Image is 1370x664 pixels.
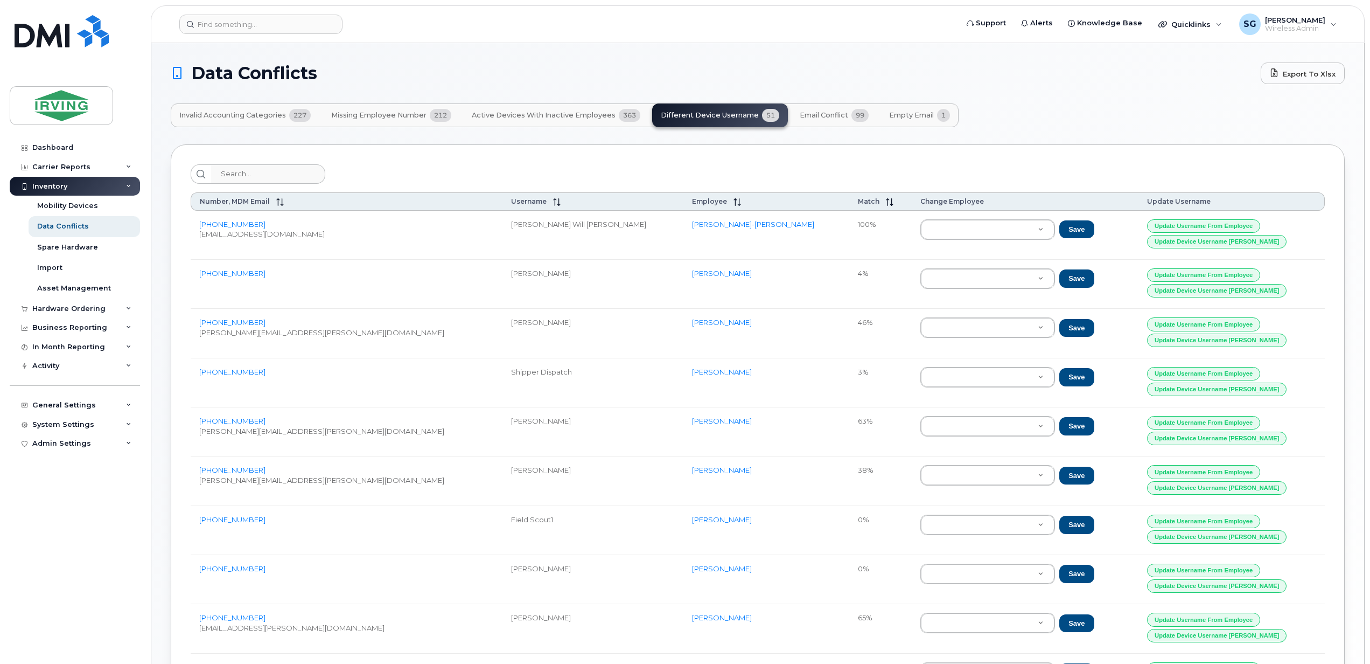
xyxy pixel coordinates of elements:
[1147,579,1287,593] button: Update Device Username [PERSON_NAME]
[851,109,869,122] span: 99
[331,111,427,120] span: Missing Employee Number
[191,65,317,81] span: Data Conflicts
[1059,269,1094,288] button: Save
[849,456,912,506] td: 38%
[920,197,984,205] span: Change Employee
[199,623,494,633] p: [EMAIL_ADDRESS][PERSON_NAME][DOMAIN_NAME]
[800,111,848,120] span: Email Conflict
[692,613,752,622] a: [PERSON_NAME]
[692,417,752,425] a: [PERSON_NAME]
[199,220,265,229] a: [PHONE_NUMBER]
[692,368,752,376] a: [PERSON_NAME]
[849,407,912,456] td: 63%
[1059,565,1094,583] button: Save
[692,220,814,229] a: [PERSON_NAME]-[PERSON_NAME]
[692,466,752,474] a: [PERSON_NAME]
[430,109,451,122] span: 212
[692,197,727,205] span: Employee
[199,426,494,437] p: [PERSON_NAME][EMAIL_ADDRESS][PERSON_NAME][DOMAIN_NAME]
[502,309,683,358] td: [PERSON_NAME]
[1147,367,1260,381] button: Update Username from Employee
[692,269,752,278] a: [PERSON_NAME]
[1059,319,1094,337] button: Save
[199,613,265,622] a: [PHONE_NUMBER]
[199,475,494,486] p: [PERSON_NAME][EMAIL_ADDRESS][PERSON_NAME][DOMAIN_NAME]
[849,506,912,555] td: 0%
[889,111,934,120] span: Empty Email
[502,506,683,555] td: Field Scout1
[1147,416,1260,430] button: Update Username from Employee
[502,358,683,407] td: Shipper Dispatch
[849,358,912,407] td: 3%
[199,229,494,239] p: [EMAIL_ADDRESS][DOMAIN_NAME]
[1059,614,1094,633] button: Save
[502,456,683,506] td: [PERSON_NAME]
[1147,530,1287,544] button: Update Device Username [PERSON_NAME]
[502,260,683,309] td: [PERSON_NAME]
[511,197,547,205] span: Username
[692,564,752,573] a: [PERSON_NAME]
[1147,284,1287,298] button: Update Device Username [PERSON_NAME]
[211,164,325,184] input: Search...
[199,564,265,573] a: [PHONE_NUMBER]
[179,111,286,120] span: Invalid Accounting Categories
[1059,368,1094,386] button: Save
[472,111,616,120] span: Active Devices with Inactive Employees
[858,197,879,205] span: Match
[1147,613,1260,626] button: Update Username from Employee
[937,109,950,122] span: 1
[1147,317,1260,331] button: Update Username from Employee
[1059,516,1094,534] button: Save
[1261,63,1345,84] a: Export to Xlsx
[502,604,683,653] td: [PERSON_NAME]
[692,515,752,524] a: [PERSON_NAME]
[1147,268,1260,282] button: Update Username from Employee
[849,260,912,309] td: 4%
[1059,220,1094,239] button: Save
[502,211,683,260] td: [PERSON_NAME] Will [PERSON_NAME]
[1147,383,1287,396] button: Update Device Username [PERSON_NAME]
[1147,219,1260,233] button: Update Username from Employee
[289,109,311,122] span: 227
[1147,515,1260,528] button: Update Username from Employee
[199,466,265,474] a: [PHONE_NUMBER]
[1147,432,1287,445] button: Update Device Username [PERSON_NAME]
[849,555,912,604] td: 0%
[199,368,265,376] a: [PHONE_NUMBER]
[1147,481,1287,495] button: Update Device Username [PERSON_NAME]
[1059,417,1094,435] button: Save
[1059,467,1094,485] button: Save
[199,328,494,338] p: [PERSON_NAME][EMAIL_ADDRESS][PERSON_NAME][DOMAIN_NAME]
[199,417,265,425] a: [PHONE_NUMBER]
[199,269,265,278] a: [PHONE_NUMBER]
[502,407,683,456] td: [PERSON_NAME]
[200,197,270,205] span: Number, MDM Email
[1147,629,1287,642] button: Update Device Username [PERSON_NAME]
[619,109,640,122] span: 363
[199,515,265,524] a: [PHONE_NUMBER]
[849,604,912,653] td: 65%
[1147,465,1260,479] button: Update Username from Employee
[1147,564,1260,577] button: Update Username from Employee
[199,318,265,327] a: [PHONE_NUMBER]
[1147,235,1287,248] button: Update Device Username [PERSON_NAME]
[1147,197,1211,205] span: Update Username
[849,211,912,260] td: 100%
[692,318,752,327] a: [PERSON_NAME]
[849,309,912,358] td: 46%
[502,555,683,604] td: [PERSON_NAME]
[1147,334,1287,347] button: Update Device Username [PERSON_NAME]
